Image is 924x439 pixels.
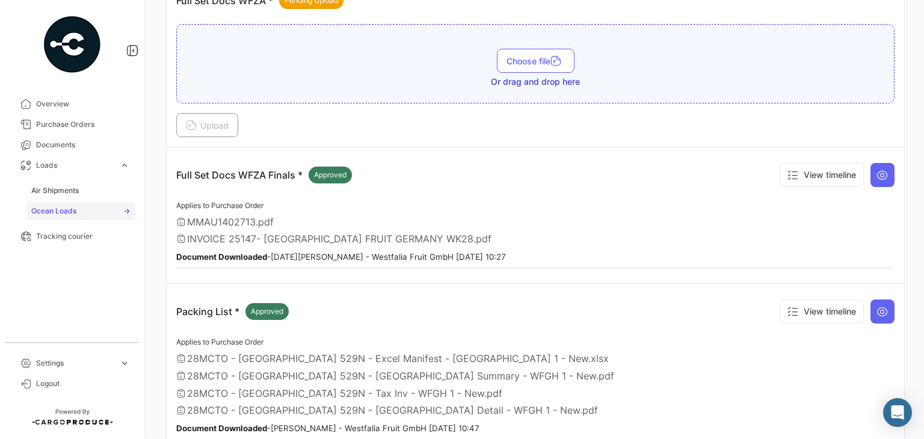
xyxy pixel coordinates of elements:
[176,337,263,346] span: Applies to Purchase Order
[36,378,130,389] span: Logout
[119,358,130,369] span: expand_more
[176,113,238,137] button: Upload
[31,185,79,196] span: Air Shipments
[187,387,502,399] span: 28MCTO - [GEOGRAPHIC_DATA] 529N - Tax Inv - WFGH 1 - New.pdf
[10,94,135,114] a: Overview
[176,252,506,262] small: - [DATE][PERSON_NAME] - Westfalia Fruit GmbH [DATE] 10:27
[36,231,130,242] span: Tracking courier
[26,202,135,220] a: Ocean Loads
[883,398,912,427] div: Open Intercom Messenger
[779,299,864,324] button: View timeline
[36,119,130,130] span: Purchase Orders
[187,233,491,245] span: INVOICE 25147- [GEOGRAPHIC_DATA] FRUIT GERMANY WK28.pdf
[176,167,352,183] p: Full Set Docs WFZA Finals *
[187,404,598,416] span: 28MCTO - [GEOGRAPHIC_DATA] 529N - [GEOGRAPHIC_DATA] Detail - WFGH 1 - New.pdf
[176,423,479,433] small: - [PERSON_NAME] - Westfalia Fruit GmbH [DATE] 10:47
[507,56,565,66] span: Choose file
[119,160,130,171] span: expand_more
[176,201,263,210] span: Applies to Purchase Order
[187,352,609,364] span: 28MCTO - [GEOGRAPHIC_DATA] 529N - Excel Manifest - [GEOGRAPHIC_DATA] 1 - New.xlsx
[251,306,283,317] span: Approved
[176,423,267,433] b: Document Downloaded
[497,49,574,73] button: Choose file
[36,160,114,171] span: Loads
[42,14,102,75] img: powered-by.png
[186,120,229,130] span: Upload
[10,114,135,135] a: Purchase Orders
[187,370,614,382] span: 28MCTO - [GEOGRAPHIC_DATA] 529N - [GEOGRAPHIC_DATA] Summary - WFGH 1 - New.pdf
[187,216,274,228] span: MMAU1402713.pdf
[31,206,76,216] span: Ocean Loads
[36,358,114,369] span: Settings
[26,182,135,200] a: Air Shipments
[314,170,346,180] span: Approved
[10,226,135,247] a: Tracking courier
[779,163,864,187] button: View timeline
[10,135,135,155] a: Documents
[36,140,130,150] span: Documents
[176,252,267,262] b: Document Downloaded
[36,99,130,109] span: Overview
[176,303,289,320] p: Packing List *
[491,76,580,88] span: Or drag and drop here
